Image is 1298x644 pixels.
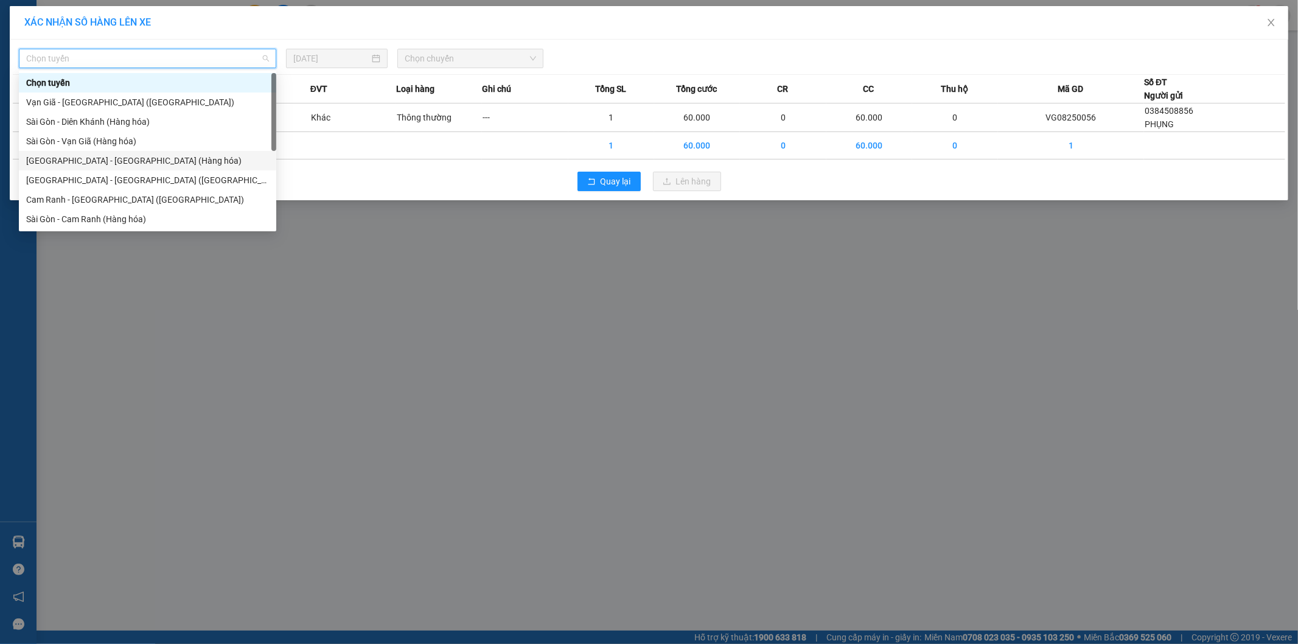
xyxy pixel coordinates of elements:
[19,112,276,131] div: Sài Gòn - Diên Khánh (Hàng hóa)
[19,131,276,151] div: Sài Gòn - Vạn Giã (Hàng hóa)
[26,115,269,128] div: Sài Gòn - Diên Khánh (Hàng hóa)
[26,76,269,89] div: Chọn tuyến
[26,96,269,109] div: Vạn Giã - [GEOGRAPHIC_DATA] ([GEOGRAPHIC_DATA])
[482,103,568,132] td: ---
[310,82,327,96] span: ĐVT
[293,52,369,65] input: 11/08/2025
[1145,119,1174,129] span: PHỤNG
[19,151,276,170] div: Ninh Hòa - Sài Gòn (Hàng hóa)
[577,172,641,191] button: rollbackQuay lại
[1145,106,1193,116] span: 0384508856
[777,82,788,96] span: CR
[998,103,1144,132] td: VG08250056
[740,103,826,132] td: 0
[19,209,276,229] div: Sài Gòn - Cam Ranh (Hàng hóa)
[587,177,596,187] span: rollback
[26,49,269,68] span: Chọn tuyến
[677,82,717,96] span: Tổng cước
[26,193,269,206] div: Cam Ranh - [GEOGRAPHIC_DATA] ([GEOGRAPHIC_DATA])
[24,16,151,28] span: XÁC NHẬN SỐ HÀNG LÊN XE
[26,173,269,187] div: [GEOGRAPHIC_DATA] - [GEOGRAPHIC_DATA] ([GEOGRAPHIC_DATA])
[654,103,740,132] td: 60.000
[396,103,482,132] td: Thông thường
[19,190,276,209] div: Cam Ranh - Sài Gòn (Hàng Hóa)
[1058,82,1084,96] span: Mã GD
[864,82,874,96] span: CC
[19,73,276,93] div: Chọn tuyến
[826,103,912,132] td: 60.000
[653,172,721,191] button: uploadLên hàng
[740,132,826,159] td: 0
[405,49,536,68] span: Chọn chuyến
[26,135,269,148] div: Sài Gòn - Vạn Giã (Hàng hóa)
[595,82,626,96] span: Tổng SL
[568,132,654,159] td: 1
[26,154,269,167] div: [GEOGRAPHIC_DATA] - [GEOGRAPHIC_DATA] (Hàng hóa)
[1254,6,1288,40] button: Close
[482,82,511,96] span: Ghi chú
[1266,18,1276,27] span: close
[912,103,998,132] td: 0
[1144,75,1183,102] div: Số ĐT Người gửi
[568,103,654,132] td: 1
[941,82,968,96] span: Thu hộ
[826,132,912,159] td: 60.000
[19,93,276,112] div: Vạn Giã - Sài Gòn (Hàng hóa)
[601,175,631,188] span: Quay lại
[396,82,434,96] span: Loại hàng
[19,170,276,190] div: Sài Gòn - Ninh Hòa (Hàng hóa)
[310,103,396,132] td: Khác
[26,212,269,226] div: Sài Gòn - Cam Ranh (Hàng hóa)
[654,132,740,159] td: 60.000
[912,132,998,159] td: 0
[998,132,1144,159] td: 1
